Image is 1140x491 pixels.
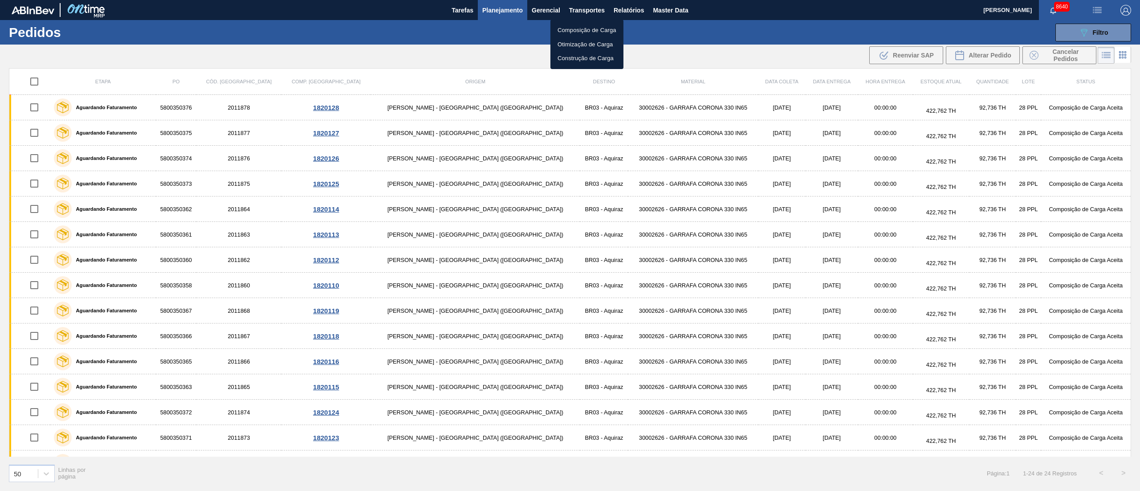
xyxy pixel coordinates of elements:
[550,37,623,52] a: Otimização de Carga
[550,51,623,65] a: Construção de Carga
[550,23,623,37] a: Composição de Carga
